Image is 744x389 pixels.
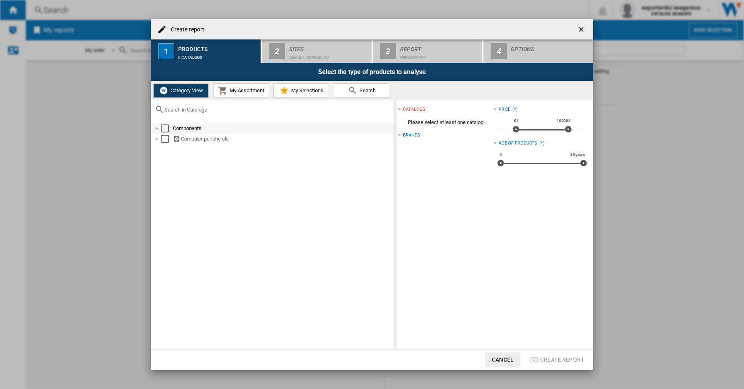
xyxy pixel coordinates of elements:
span: 0$ [513,118,520,124]
img: wiser-icon-white.png [159,86,169,95]
div: 0 catalogs [178,51,257,60]
button: My Assortment [214,83,269,98]
div: Age of products [499,140,538,147]
input: Search in Catalogs [164,107,390,113]
md-checkbox: Select [161,124,173,132]
div: 3 [380,43,396,59]
button: 3 Report Price Matrix [373,39,483,63]
h4: Create report [167,26,204,34]
span: Create report [540,356,584,363]
div: Report [400,43,479,51]
div: Brands [403,132,420,139]
div: Price Matrix [400,51,479,60]
div: 4 [491,43,507,59]
button: 1 Products 0 catalogs [151,39,261,63]
span: 30 years [569,151,586,158]
button: Cancel [485,352,520,367]
button: Search [334,83,389,98]
div: Options [511,43,590,51]
span: Please select at least one catalog [398,115,493,130]
span: 0 [498,151,503,158]
div: Default profile (52) [289,51,368,60]
div: 1 [158,43,174,59]
span: 10000$ [555,118,572,124]
button: My Selections [273,83,329,98]
span: Category View [169,87,203,93]
div: catalogs [403,106,425,113]
span: My Selections [289,87,323,93]
ng-md-icon: getI18NText('BUTTONS.CLOSE_DIALOG') [577,25,587,35]
button: 4 Options [483,39,593,63]
button: 2 Sites Default profile (52) [262,39,372,63]
span: My Assortment [228,87,264,93]
button: Category View [153,83,209,98]
button: getI18NText('BUTTONS.CLOSE_DIALOG') [574,21,590,37]
div: Sites [289,43,368,51]
button: Create report [527,352,587,367]
div: Select the type of products to analyse [151,63,593,81]
div: Components [173,124,393,132]
div: Price [499,106,511,113]
div: Computer peripherals [173,135,393,143]
span: Search [358,87,376,93]
md-checkbox: Select [161,135,173,143]
div: Products [178,43,257,51]
div: 2 [269,43,285,59]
